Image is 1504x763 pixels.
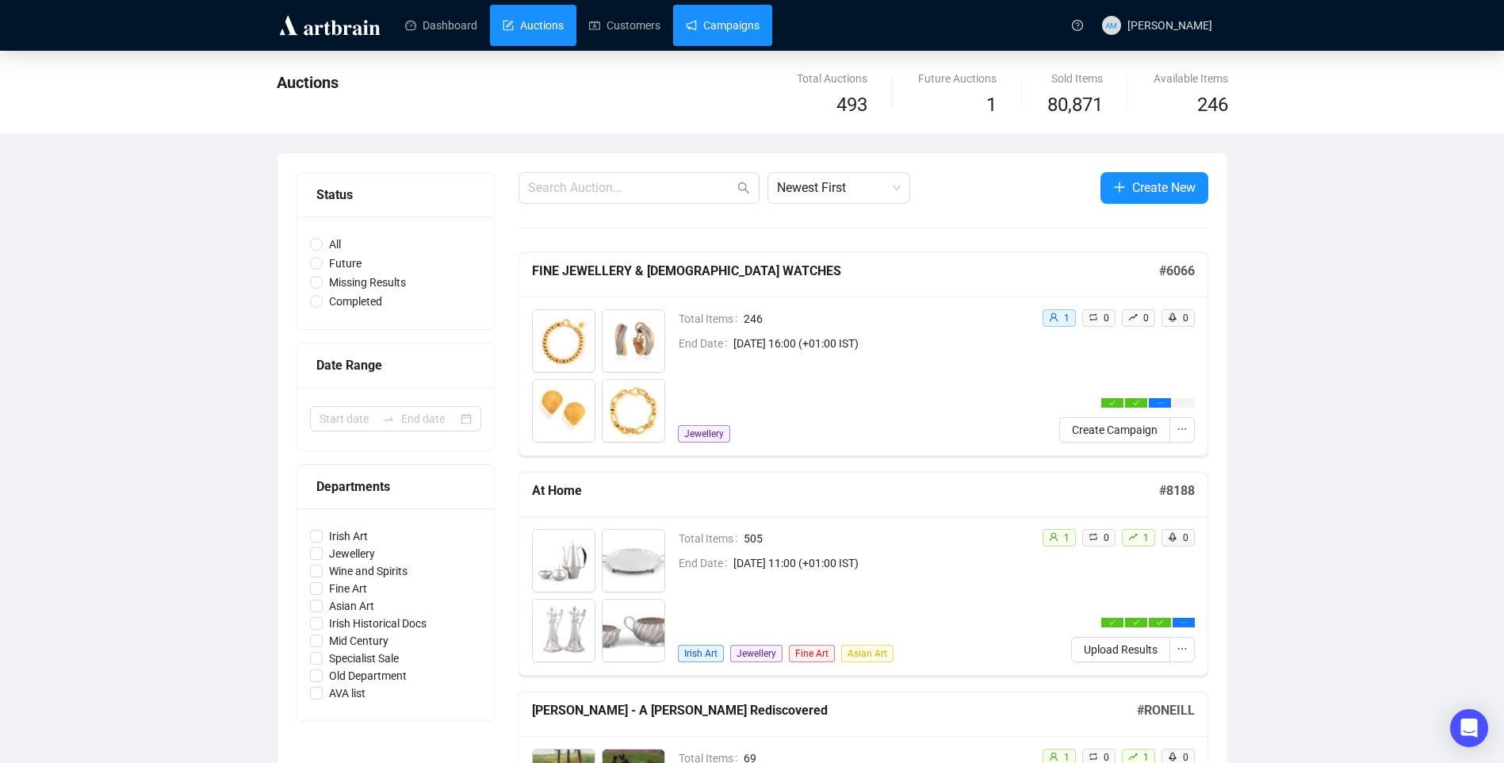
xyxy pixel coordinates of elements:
span: AVA list [323,684,372,702]
span: rocket [1168,752,1177,761]
span: 0 [1183,752,1188,763]
h5: # RONEILL [1137,701,1195,720]
h5: FINE JEWELLERY & [DEMOGRAPHIC_DATA] WATCHES [532,262,1159,281]
div: Available Items [1154,70,1228,87]
span: Irish Historical Docs [323,615,433,632]
span: 0 [1104,752,1109,763]
span: check [1133,619,1139,626]
span: check [1109,400,1116,406]
img: 4_1.jpg [603,600,664,661]
span: Fine Art [789,645,835,662]
img: 3_1.jpg [533,600,595,661]
span: user [1049,312,1058,322]
span: 80,871 [1047,90,1103,121]
span: Irish Art [678,645,724,662]
span: rise [1128,752,1138,761]
span: Upload Results [1084,641,1158,658]
h5: At Home [532,481,1159,500]
span: retweet [1089,752,1098,761]
span: End Date [679,554,733,572]
h5: # 8188 [1159,481,1195,500]
span: 0 [1104,532,1109,543]
span: Specialist Sale [323,650,405,667]
img: 3_1.jpg [533,380,595,442]
h5: # 6066 [1159,262,1195,281]
span: Asian Art [841,645,894,662]
span: [PERSON_NAME] [1127,19,1212,32]
button: Create Campaign [1059,417,1170,443]
span: user [1049,532,1058,542]
span: 1 [1064,532,1070,543]
span: retweet [1089,532,1098,542]
button: Upload Results [1071,637,1170,662]
span: 0 [1104,312,1109,324]
a: At Home#8188Total Items505End Date[DATE] 11:00 (+01:00 IST)Irish ArtJewelleryFine ArtAsian Artuse... [519,472,1208,676]
span: Newest First [777,173,901,203]
span: Auctions [277,73,339,92]
div: Date Range [316,355,475,375]
h5: [PERSON_NAME] - A [PERSON_NAME] Rediscovered [532,701,1137,720]
span: Fine Art [323,580,373,597]
span: rocket [1168,312,1177,322]
span: Create New [1132,178,1196,197]
div: Total Auctions [797,70,867,87]
span: 246 [1197,94,1228,116]
img: 1_1.jpg [533,530,595,592]
span: to [382,412,395,425]
span: 246 [744,310,1029,328]
span: ellipsis [1181,619,1187,626]
span: check [1109,619,1116,626]
span: 1 [1143,752,1149,763]
span: plus [1113,181,1126,194]
span: Total Items [679,310,744,328]
span: retweet [1089,312,1098,322]
span: 1 [1064,752,1070,763]
span: [DATE] 11:00 (+01:00 IST) [733,554,1029,572]
span: question-circle [1072,20,1083,31]
a: FINE JEWELLERY & [DEMOGRAPHIC_DATA] WATCHES#6066Total Items246End Date[DATE] 16:00 (+01:00 IST)Je... [519,252,1208,456]
span: ellipsis [1157,400,1163,406]
span: [DATE] 16:00 (+01:00 IST) [733,335,1029,352]
span: check [1157,619,1163,626]
span: ellipsis [1177,643,1188,654]
a: Campaigns [686,5,760,46]
input: Search Auction... [528,178,734,197]
span: check [1133,400,1139,406]
span: rise [1128,532,1138,542]
img: 2_1.jpg [603,530,664,592]
span: Completed [323,293,388,310]
span: search [737,182,750,194]
img: logo [277,13,383,38]
input: Start date [320,410,376,428]
span: 505 [744,530,1029,547]
span: Create Campaign [1072,421,1158,439]
span: Future [323,255,368,272]
div: Status [316,185,475,205]
div: Future Auctions [918,70,997,87]
span: ellipsis [1177,424,1188,435]
span: 0 [1143,312,1149,324]
span: swap-right [382,412,395,425]
span: rocket [1168,532,1177,542]
div: Open Intercom Messenger [1450,709,1488,747]
span: 0 [1183,532,1188,543]
a: Auctions [503,5,564,46]
span: Old Department [323,667,413,684]
span: Asian Art [323,597,381,615]
span: rise [1128,312,1138,322]
span: 1 [1064,312,1070,324]
img: 2_1.jpg [603,310,664,372]
span: End Date [679,335,733,352]
span: user [1049,752,1058,761]
span: Total Items [679,530,744,547]
span: 493 [836,94,867,116]
span: Wine and Spirits [323,562,414,580]
a: Dashboard [405,5,477,46]
div: Departments [316,477,475,497]
span: Jewellery [730,645,783,662]
span: 1 [1143,532,1149,543]
span: AM [1105,18,1117,31]
span: Jewellery [678,425,730,443]
img: 1_1.jpg [533,310,595,372]
span: All [323,236,347,253]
